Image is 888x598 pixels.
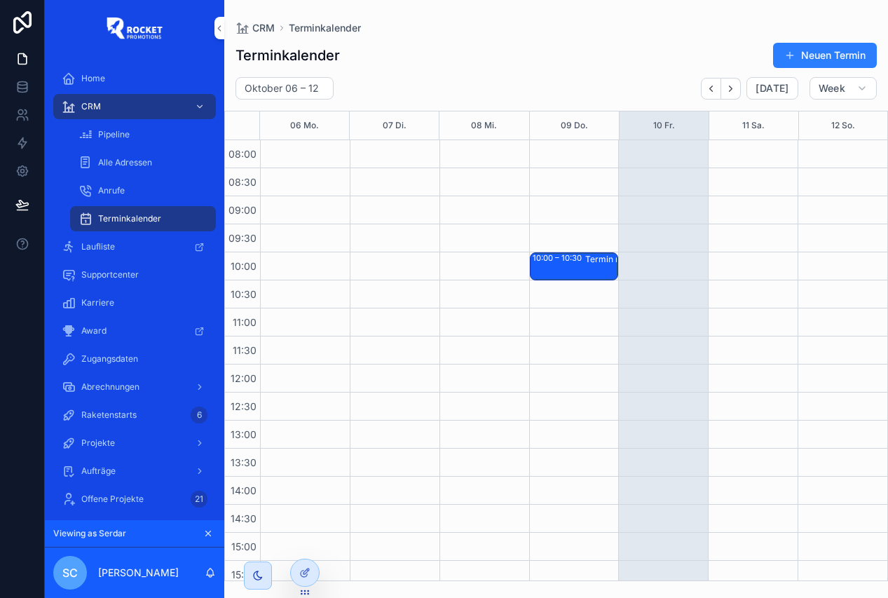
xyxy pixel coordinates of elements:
[756,82,788,95] span: [DATE]
[53,346,216,372] a: Zugangsdaten
[81,466,116,477] span: Aufträge
[98,213,161,224] span: Terminkalender
[98,566,179,580] p: [PERSON_NAME]
[70,150,216,175] a: Alle Adressen
[81,353,138,365] span: Zugangsdaten
[81,409,137,421] span: Raketenstarts
[721,78,741,100] button: Next
[746,77,798,100] button: [DATE]
[471,111,497,140] button: 08 Mi.
[228,541,260,552] span: 15:00
[228,569,260,580] span: 15:30
[98,157,152,168] span: Alle Adressen
[70,206,216,231] a: Terminkalender
[81,381,139,393] span: Abrechnungen
[225,176,260,188] span: 08:30
[533,252,585,264] div: 10:00 – 10:30
[225,204,260,216] span: 09:00
[225,232,260,244] span: 09:30
[831,111,855,140] button: 12 So.
[53,430,216,456] a: Projekte
[62,564,78,581] span: SC
[53,318,216,344] a: Award
[819,82,845,95] span: Week
[81,73,105,84] span: Home
[53,487,216,512] a: Offene Projekte21
[191,407,207,423] div: 6
[227,288,260,300] span: 10:30
[81,101,101,112] span: CRM
[227,400,260,412] span: 12:30
[229,344,260,356] span: 11:30
[252,21,275,35] span: CRM
[191,491,207,508] div: 21
[53,290,216,315] a: Karriere
[53,234,216,259] a: Laufliste
[289,21,361,35] a: Terminkalender
[531,253,618,280] div: 10:00 – 10:30Termin mit
[225,148,260,160] span: 08:00
[70,122,216,147] a: Pipeline
[53,262,216,287] a: Supportcenter
[653,111,675,140] button: 10 Fr.
[773,43,877,68] button: Neuen Termin
[701,78,721,100] button: Back
[81,325,107,337] span: Award
[245,81,319,95] h2: Oktober 06 – 12
[81,241,115,252] span: Laufliste
[70,178,216,203] a: Anrufe
[227,428,260,440] span: 13:00
[81,437,115,449] span: Projekte
[107,17,163,39] img: App logo
[81,297,114,308] span: Karriere
[98,185,125,196] span: Anrufe
[561,111,588,140] button: 09 Do.
[229,316,260,328] span: 11:00
[235,21,275,35] a: CRM
[53,528,126,539] span: Viewing as Serdar
[383,111,407,140] button: 07 Di.
[53,66,216,91] a: Home
[53,402,216,428] a: Raketenstarts6
[227,456,260,468] span: 13:30
[227,372,260,384] span: 12:00
[98,129,130,140] span: Pipeline
[53,374,216,400] a: Abrechnungen
[81,269,139,280] span: Supportcenter
[290,111,319,140] button: 06 Mo.
[227,512,260,524] span: 14:30
[81,494,144,505] span: Offene Projekte
[227,260,260,272] span: 10:00
[53,458,216,484] a: Aufträge
[810,77,877,100] button: Week
[742,111,765,140] button: 11 Sa.
[235,46,340,65] h1: Terminkalender
[227,484,260,496] span: 14:00
[45,56,224,520] div: scrollable content
[53,94,216,119] a: CRM
[585,254,628,265] div: Termin mit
